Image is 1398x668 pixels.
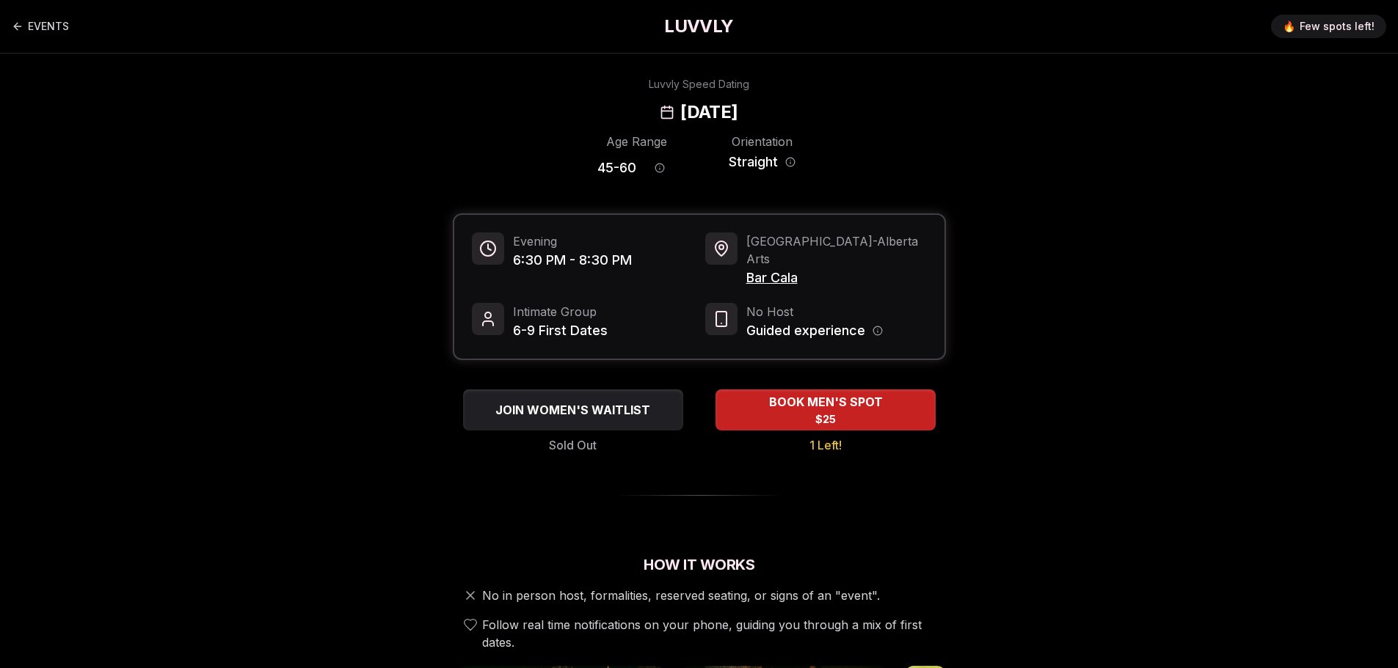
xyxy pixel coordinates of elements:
span: 🔥 [1283,19,1295,34]
span: Straight [729,152,778,172]
span: JOIN WOMEN'S WAITLIST [492,401,653,419]
span: BOOK MEN'S SPOT [765,393,885,411]
span: Bar Cala [746,268,927,288]
span: 1 Left! [809,436,842,454]
button: Age range information [644,152,676,184]
button: BOOK MEN'S SPOT - 1 Left! [716,389,936,430]
span: No in person host, formalities, reserved seating, or signs of an "event". [482,587,880,604]
span: Guided experience [746,320,865,341]
a: Back to events [12,12,69,41]
button: Orientation information [785,157,796,167]
span: 6:30 PM - 8:30 PM [513,250,632,271]
span: Few spots left! [1300,19,1375,34]
span: 6-9 First Dates [513,320,608,341]
a: LUVVLY [664,15,733,38]
span: Intimate Group [513,303,608,320]
h2: [DATE] [680,100,738,124]
div: Age Range [597,133,676,150]
span: $25 [815,412,836,427]
button: JOIN WOMEN'S WAITLIST - Sold Out [463,389,683,430]
h2: How It Works [453,554,946,575]
span: Sold Out [549,436,597,454]
span: Evening [513,232,632,250]
span: [GEOGRAPHIC_DATA] - Alberta Arts [746,232,927,268]
button: Host information [873,326,883,336]
div: Orientation [723,133,801,150]
span: No Host [746,303,883,320]
span: Follow real time notifications on your phone, guiding you through a mix of first dates. [482,616,940,651]
div: Luvvly Speed Dating [649,77,749,92]
span: 45 - 60 [597,158,636,178]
